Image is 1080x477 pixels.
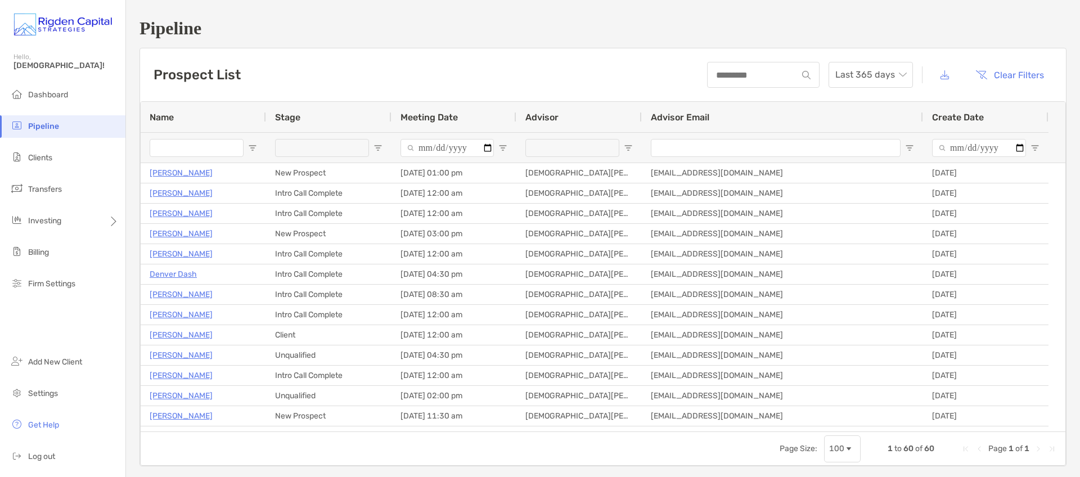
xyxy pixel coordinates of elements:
div: [DATE] 12:00 am [391,244,516,264]
a: [PERSON_NAME] [150,368,213,382]
div: Unqualified [266,426,391,446]
div: [DATE] [923,183,1048,203]
div: [DEMOGRAPHIC_DATA][PERSON_NAME], CFP® [516,204,642,223]
div: [DATE] 12:00 am [391,183,516,203]
input: Create Date Filter Input [932,139,1026,157]
div: [EMAIL_ADDRESS][DOMAIN_NAME] [642,244,923,264]
span: Stage [275,112,300,123]
div: Page Size: [780,444,817,453]
img: dashboard icon [10,87,24,101]
input: Name Filter Input [150,139,244,157]
span: 60 [924,444,934,453]
input: Meeting Date Filter Input [400,139,494,157]
div: [EMAIL_ADDRESS][DOMAIN_NAME] [642,224,923,244]
button: Open Filter Menu [373,143,382,152]
div: [EMAIL_ADDRESS][DOMAIN_NAME] [642,345,923,365]
span: of [1015,444,1023,453]
img: investing icon [10,213,24,227]
div: [DATE] [923,386,1048,406]
div: [EMAIL_ADDRESS][DOMAIN_NAME] [642,183,923,203]
a: [PERSON_NAME] [150,206,213,220]
a: Denver Dash [150,267,197,281]
span: 1 [1024,444,1029,453]
button: Clear Filters [967,62,1052,87]
div: [DEMOGRAPHIC_DATA][PERSON_NAME], CFP® [516,163,642,183]
input: Advisor Email Filter Input [651,139,901,157]
span: Dashboard [28,90,68,100]
div: Intro Call Complete [266,305,391,325]
a: [PERSON_NAME] [150,227,213,241]
span: Meeting Date [400,112,458,123]
a: [PERSON_NAME] [150,308,213,322]
div: [DEMOGRAPHIC_DATA][PERSON_NAME], CFP® [516,224,642,244]
span: Name [150,112,174,123]
p: [PERSON_NAME] [150,186,213,200]
div: [DATE] 12:00 am [391,204,516,223]
div: [DEMOGRAPHIC_DATA][PERSON_NAME], CFP® [516,305,642,325]
div: [DATE] 12:00 am [391,366,516,385]
div: [DATE] 04:30 pm [391,264,516,284]
div: [DATE] [923,264,1048,284]
span: of [915,444,922,453]
div: [DATE] 03:00 pm [391,224,516,244]
span: Transfers [28,184,62,194]
span: 1 [888,444,893,453]
div: Page Size [824,435,861,462]
div: [EMAIL_ADDRESS][DOMAIN_NAME] [642,366,923,385]
div: [DATE] 08:30 am [391,285,516,304]
span: Page [988,444,1007,453]
div: Intro Call Complete [266,183,391,203]
div: [DATE] [923,366,1048,385]
div: [DEMOGRAPHIC_DATA][PERSON_NAME], CFP® [516,345,642,365]
span: Firm Settings [28,279,75,289]
div: [DATE] [923,345,1048,365]
button: Open Filter Menu [498,143,507,152]
div: [DEMOGRAPHIC_DATA][PERSON_NAME], CFP® [516,386,642,406]
div: [DATE] 04:30 pm [391,345,516,365]
a: [PERSON_NAME] [150,287,213,301]
img: settings icon [10,386,24,399]
img: input icon [802,71,811,79]
div: [DATE] [923,305,1048,325]
div: [EMAIL_ADDRESS][DOMAIN_NAME] [642,204,923,223]
img: transfers icon [10,182,24,195]
div: [DEMOGRAPHIC_DATA][PERSON_NAME], CFP® [516,244,642,264]
span: Investing [28,216,61,226]
span: Create Date [932,112,984,123]
div: First Page [961,444,970,453]
button: Open Filter Menu [905,143,914,152]
div: [DATE] 02:00 pm [391,386,516,406]
div: [DEMOGRAPHIC_DATA][PERSON_NAME], CFP® [516,366,642,385]
a: [PERSON_NAME] [150,247,213,261]
img: get-help icon [10,417,24,431]
div: Next Page [1034,444,1043,453]
button: Open Filter Menu [248,143,257,152]
div: [DEMOGRAPHIC_DATA][PERSON_NAME], CFP® [516,325,642,345]
p: [PERSON_NAME] [150,166,213,180]
div: [DATE] [923,204,1048,223]
span: to [894,444,902,453]
a: [PERSON_NAME] [150,429,213,443]
div: [DATE] [923,426,1048,446]
div: [EMAIL_ADDRESS][DOMAIN_NAME] [642,305,923,325]
div: [DEMOGRAPHIC_DATA][PERSON_NAME], CFP® [516,264,642,284]
div: [DATE] [923,244,1048,264]
div: [DATE] 12:00 am [391,325,516,345]
div: [DEMOGRAPHIC_DATA][PERSON_NAME], CFP® [516,426,642,446]
span: Pipeline [28,121,59,131]
a: [PERSON_NAME] [150,328,213,342]
p: [PERSON_NAME] [150,389,213,403]
span: Add New Client [28,357,82,367]
div: Unqualified [266,386,391,406]
img: pipeline icon [10,119,24,132]
div: Last Page [1047,444,1056,453]
button: Open Filter Menu [624,143,633,152]
div: [DATE] 01:00 pm [391,163,516,183]
img: Zoe Logo [13,4,112,45]
a: [PERSON_NAME] [150,409,213,423]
